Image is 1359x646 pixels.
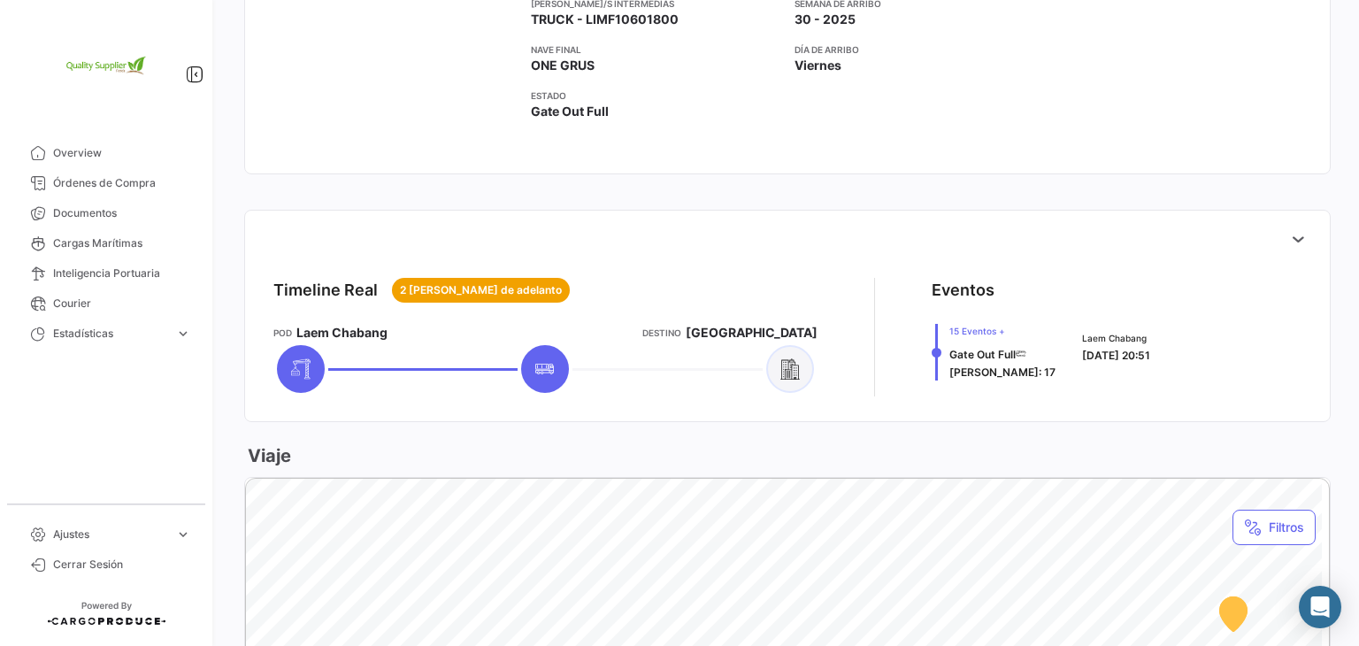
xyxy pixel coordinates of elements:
[244,443,291,468] h3: Viaje
[1082,331,1150,345] span: Laem Chabang
[949,324,1056,338] span: 15 Eventos +
[53,205,191,221] span: Documentos
[686,324,818,342] span: [GEOGRAPHIC_DATA]
[1299,586,1341,628] div: Abrir Intercom Messenger
[53,527,168,542] span: Ajustes
[14,258,198,288] a: Inteligencia Portuaria
[795,42,1045,57] app-card-info-title: Día de Arribo
[14,288,198,319] a: Courier
[14,228,198,258] a: Cargas Marítimas
[273,278,378,303] div: Timeline Real
[1232,510,1316,545] button: Filtros
[53,175,191,191] span: Órdenes de Compra
[175,326,191,342] span: expand_more
[531,88,781,103] app-card-info-title: Estado
[642,326,681,340] app-card-info-title: Destino
[795,57,841,74] span: Viernes
[795,11,856,28] span: 30 - 2025
[53,145,191,161] span: Overview
[14,138,198,168] a: Overview
[14,198,198,228] a: Documentos
[1082,349,1150,362] span: [DATE] 20:51
[53,326,168,342] span: Estadísticas
[53,265,191,281] span: Inteligencia Portuaria
[62,21,150,110] img: 2e1e32d8-98e2-4bbc-880e-a7f20153c351.png
[175,527,191,542] span: expand_more
[296,324,388,342] span: Laem Chabang
[273,326,292,340] app-card-info-title: POD
[949,365,1056,379] span: [PERSON_NAME]: 17
[53,235,191,251] span: Cargas Marítimas
[400,282,562,298] span: 2 [PERSON_NAME] de adelanto
[949,348,1016,361] span: Gate Out Full
[531,11,679,28] span: TRUCK - LIMF10601800
[1219,596,1248,632] div: Map marker
[531,103,609,120] span: Gate Out Full
[53,557,191,573] span: Cerrar Sesión
[531,57,595,74] span: ONE GRUS
[932,278,994,303] div: Eventos
[53,296,191,311] span: Courier
[531,42,781,57] app-card-info-title: Nave final
[14,168,198,198] a: Órdenes de Compra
